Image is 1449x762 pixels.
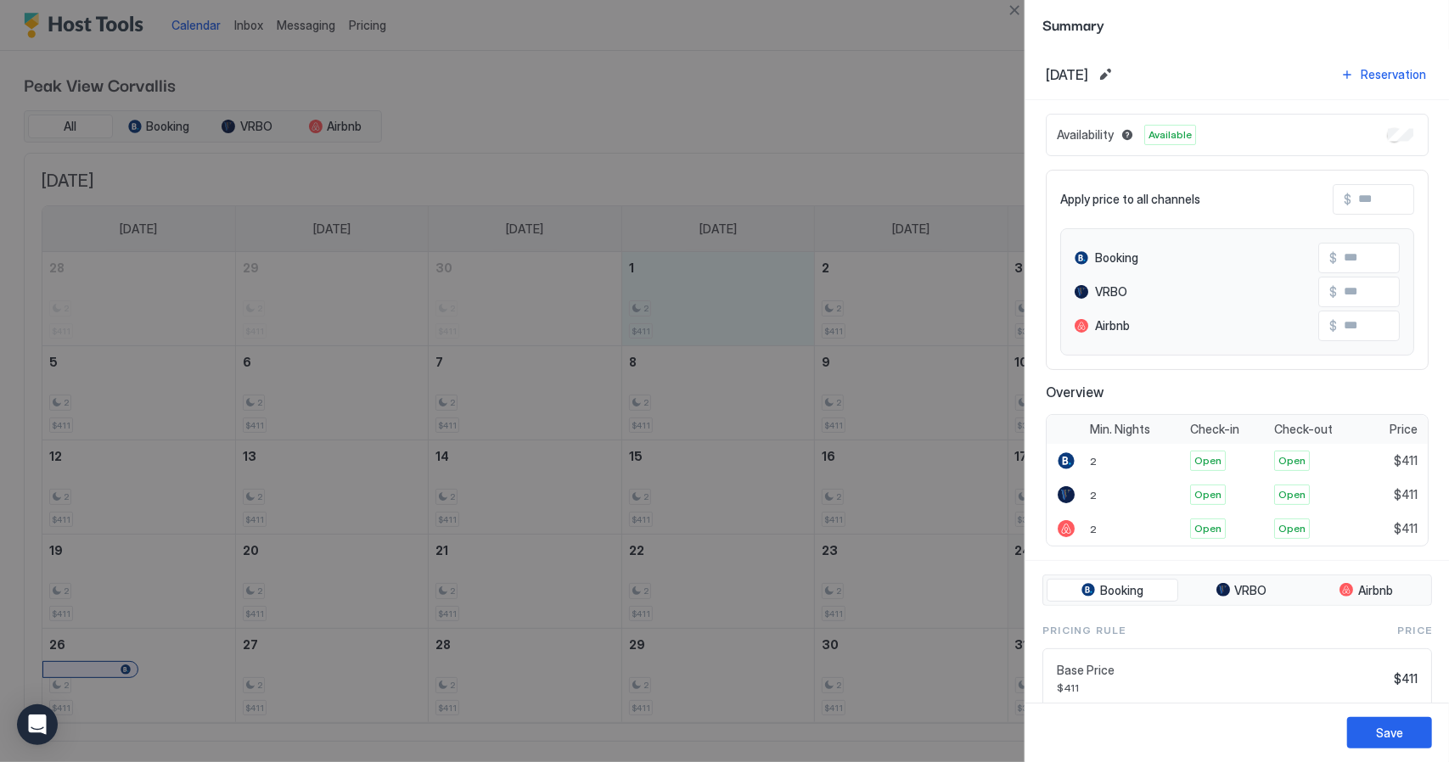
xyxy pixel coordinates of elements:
[1057,127,1114,143] span: Availability
[1090,523,1097,535] span: 2
[1278,521,1306,536] span: Open
[1278,487,1306,502] span: Open
[1394,487,1418,502] span: $411
[1117,125,1137,145] button: Blocked dates override all pricing rules and remain unavailable until manually unblocked
[1095,250,1138,266] span: Booking
[1347,717,1432,748] button: Save
[1394,453,1418,468] span: $411
[1376,724,1403,742] div: Save
[1057,663,1387,678] span: Base Price
[17,704,58,745] div: Open Intercom Messenger
[1057,681,1387,694] span: $411
[1194,487,1222,502] span: Open
[1390,422,1418,437] span: Price
[1361,65,1426,83] div: Reservation
[1149,127,1192,143] span: Available
[1194,521,1222,536] span: Open
[1060,192,1200,207] span: Apply price to all channels
[1344,192,1351,207] span: $
[1182,579,1302,602] button: VRBO
[1095,284,1127,300] span: VRBO
[1329,250,1337,266] span: $
[1235,583,1267,598] span: VRBO
[1274,422,1333,437] span: Check-out
[1338,63,1429,86] button: Reservation
[1278,453,1306,468] span: Open
[1042,574,1432,607] div: tab-group
[1305,579,1428,602] button: Airbnb
[1042,623,1126,638] span: Pricing Rule
[1046,66,1088,83] span: [DATE]
[1394,521,1418,536] span: $411
[1329,284,1337,300] span: $
[1042,14,1432,35] span: Summary
[1397,623,1432,638] span: Price
[1095,64,1115,85] button: Edit date range
[1394,671,1418,686] span: $411
[1100,583,1143,598] span: Booking
[1358,583,1393,598] span: Airbnb
[1090,455,1097,468] span: 2
[1047,579,1178,602] button: Booking
[1194,453,1222,468] span: Open
[1090,422,1150,437] span: Min. Nights
[1190,422,1239,437] span: Check-in
[1090,489,1097,501] span: 2
[1329,318,1337,333] span: $
[1046,384,1429,401] span: Overview
[1095,318,1130,333] span: Airbnb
